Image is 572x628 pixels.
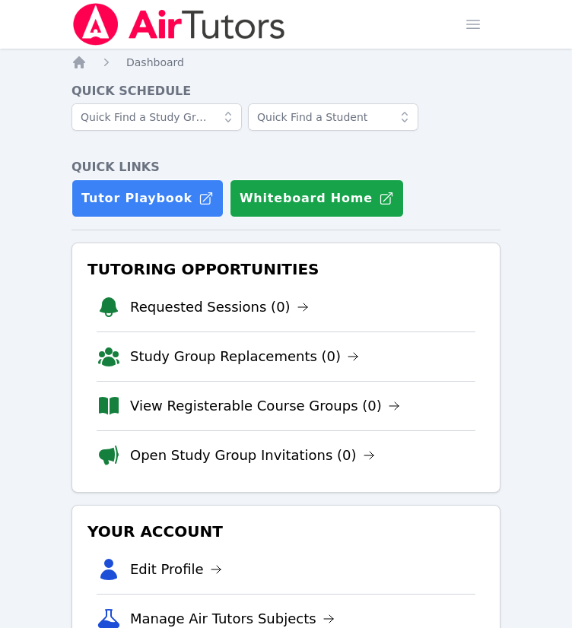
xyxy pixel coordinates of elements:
[130,559,222,580] a: Edit Profile
[130,445,375,466] a: Open Study Group Invitations (0)
[71,179,224,217] a: Tutor Playbook
[71,82,500,100] h4: Quick Schedule
[130,297,309,318] a: Requested Sessions (0)
[130,346,359,367] a: Study Group Replacements (0)
[130,395,400,417] a: View Registerable Course Groups (0)
[71,3,287,46] img: Air Tutors
[230,179,404,217] button: Whiteboard Home
[84,255,488,283] h3: Tutoring Opportunities
[84,518,488,545] h3: Your Account
[126,56,184,68] span: Dashboard
[71,103,242,131] input: Quick Find a Study Group
[126,55,184,70] a: Dashboard
[248,103,418,131] input: Quick Find a Student
[71,55,500,70] nav: Breadcrumb
[71,158,500,176] h4: Quick Links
